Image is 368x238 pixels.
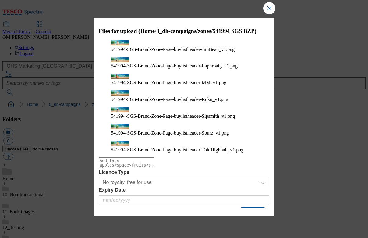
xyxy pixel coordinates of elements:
button: Close Modal [263,2,275,14]
img: preview [111,141,129,146]
figcaption: 541994-SGS-Brand-Zone-Page-buylistheader-Sourz_v1.png [111,130,257,136]
img: preview [111,107,129,112]
img: preview [111,74,129,79]
figcaption: 541994-SGS-Brand-Zone-Page-buylistheader-MM_v1.png [111,80,257,85]
img: preview [111,40,129,45]
img: preview [111,124,129,129]
figcaption: 541994-SGS-Brand-Zone-Page-buylistheader-JimBean_v1.png [111,47,257,52]
figcaption: 541994-SGS-Brand-Zone-Page-buylistheader-Roku_v1.png [111,97,257,102]
label: Expiry Date [99,187,269,193]
figcaption: 541994-SGS-Brand-Zone-Page-buylistheader-Laphroaig_v1.png [111,63,257,69]
h3: Files for upload (Home/8_dh-campaigns/zones/541994 SGS BZP) [99,28,269,34]
img: preview [111,57,129,62]
figcaption: 541994-SGS-Brand-Zone-Page-buylistheader-TokiHighball_v1.png [111,147,257,153]
figcaption: 541994-SGS-Brand-Zone-Page-buylistheader-Sipsmith_v1.png [111,114,257,119]
img: preview [111,90,129,96]
div: Modal [94,18,274,216]
label: Licence Type [99,170,269,175]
